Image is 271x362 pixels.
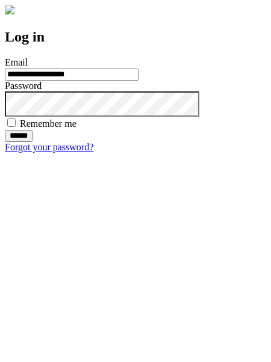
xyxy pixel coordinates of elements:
label: Email [5,57,28,67]
h2: Log in [5,29,266,45]
label: Password [5,81,42,91]
img: logo-4e3dc11c47720685a147b03b5a06dd966a58ff35d612b21f08c02c0306f2b779.png [5,5,14,14]
a: Forgot your password? [5,142,93,152]
label: Remember me [20,118,76,129]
